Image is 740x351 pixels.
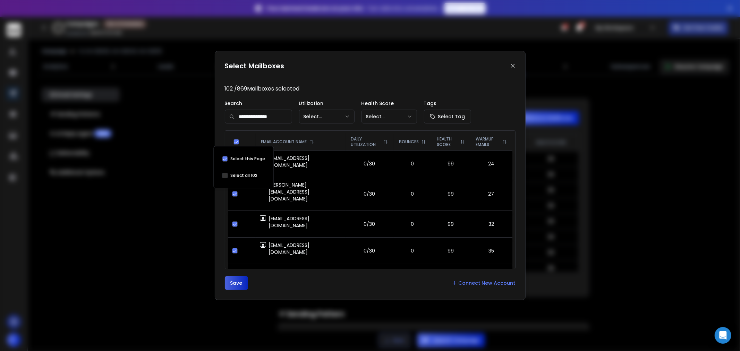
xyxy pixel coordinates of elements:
[299,100,355,107] p: Utilization
[346,150,393,177] td: 0/30
[437,136,458,147] p: HEALTH SCORE
[269,215,341,229] p: [EMAIL_ADDRESS][DOMAIN_NAME]
[351,136,381,147] p: DAILY UTILIZATION
[225,100,292,107] p: Search
[424,110,471,123] button: Select Tag
[398,221,427,228] p: 0
[399,139,419,145] p: BOUNCES
[362,100,417,107] p: Health Score
[470,237,512,264] td: 35
[452,280,516,286] a: Connect New Account
[225,85,516,93] p: 102 / 869 Mailboxes selected
[231,173,258,178] label: Select all 102
[431,150,470,177] td: 99
[398,190,427,197] p: 0
[431,211,470,237] td: 99
[424,100,471,107] p: Tags
[225,276,248,290] button: Save
[431,177,470,211] td: 99
[299,110,355,123] button: Select...
[470,177,512,211] td: 27
[346,264,393,291] td: 0/30
[431,264,470,291] td: 99
[269,242,341,256] p: [EMAIL_ADDRESS][DOMAIN_NAME]
[470,211,512,237] td: 32
[225,61,284,71] h1: Select Mailboxes
[261,139,340,145] div: EMAIL ACCOUNT NAME
[715,327,731,344] div: Open Intercom Messenger
[398,247,427,254] p: 0
[269,181,341,202] p: [PERSON_NAME][EMAIL_ADDRESS][DOMAIN_NAME]
[476,136,500,147] p: WARMUP EMAILS
[231,156,265,162] label: Select this Page
[431,237,470,264] td: 99
[346,211,393,237] td: 0/30
[346,237,393,264] td: 0/30
[269,268,341,282] p: [EMAIL_ADDRESS][DOMAIN_NAME]
[470,150,512,177] td: 24
[398,160,427,167] p: 0
[346,177,393,211] td: 0/30
[362,110,417,123] button: Select...
[470,264,512,291] td: 36
[269,155,341,169] p: [EMAIL_ADDRESS][DOMAIN_NAME]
